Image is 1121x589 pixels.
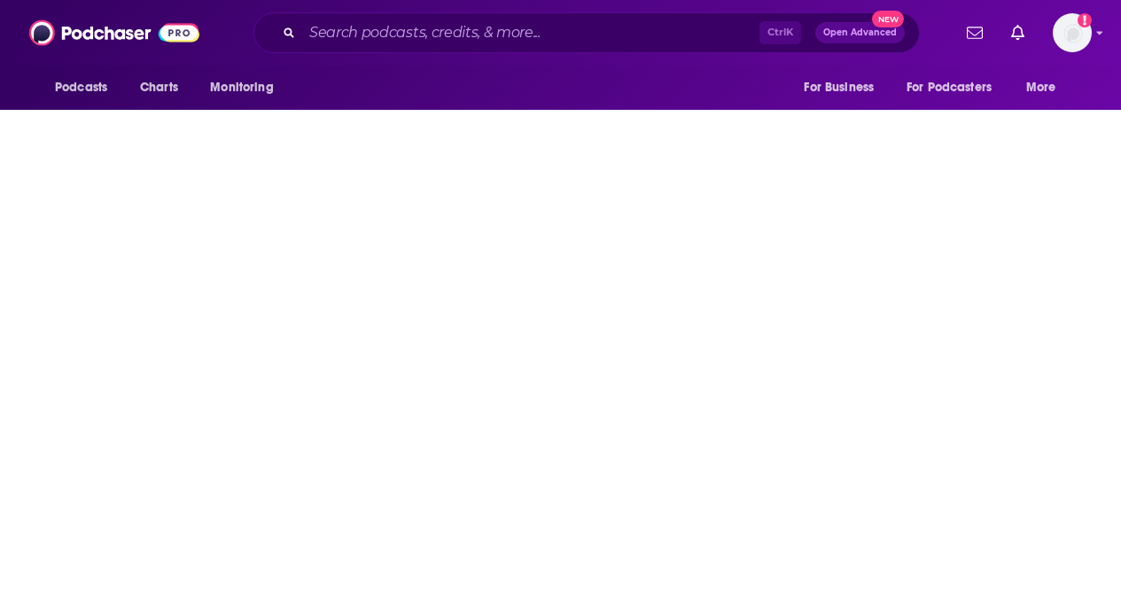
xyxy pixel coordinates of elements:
[55,75,107,100] span: Podcasts
[210,75,273,100] span: Monitoring
[823,28,897,37] span: Open Advanced
[815,22,905,43] button: Open AdvancedNew
[1053,13,1092,52] button: Show profile menu
[253,12,920,53] div: Search podcasts, credits, & more...
[198,71,296,105] button: open menu
[128,71,189,105] a: Charts
[1004,18,1031,48] a: Show notifications dropdown
[907,75,992,100] span: For Podcasters
[804,75,874,100] span: For Business
[140,75,178,100] span: Charts
[1053,13,1092,52] span: Logged in as courtneysimich
[43,71,130,105] button: open menu
[791,71,896,105] button: open menu
[302,19,759,47] input: Search podcasts, credits, & more...
[759,21,801,44] span: Ctrl K
[960,18,990,48] a: Show notifications dropdown
[1053,13,1092,52] img: User Profile
[1014,71,1078,105] button: open menu
[895,71,1017,105] button: open menu
[1078,13,1092,27] svg: Add a profile image
[1026,75,1056,100] span: More
[29,16,199,50] img: Podchaser - Follow, Share and Rate Podcasts
[872,11,904,27] span: New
